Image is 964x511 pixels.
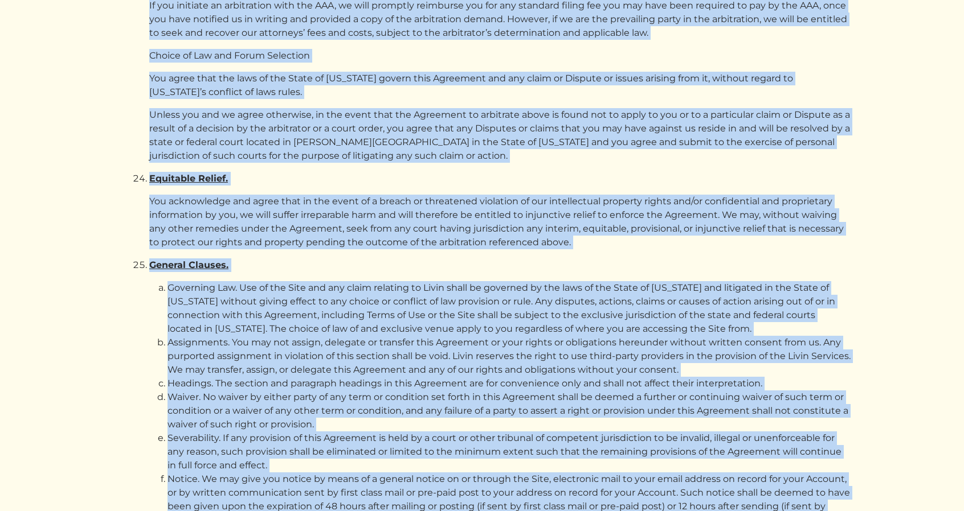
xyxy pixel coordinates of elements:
[149,173,228,184] u: Equitable Relief.
[168,336,851,377] li: Assignments. You may not assign, delegate or transfer this Agreement or your rights or obligation...
[149,259,228,270] u: General Clauses.
[168,377,851,390] li: Headings. The section and paragraph headings in this Agreement are for convenience only and shall...
[168,281,851,336] li: Governing Law. Use of the Site and any claim relating to Livin shall be governed by the laws of t...
[149,108,851,163] p: Unless you and we agree otherwise, in the event that the Agreement to arbitrate above is found no...
[168,431,851,472] li: Severability. If any provision of this Agreement is held by a court or other tribunal of competen...
[149,195,851,249] p: You acknowledge and agree that in the event of a breach or threatened violation of our intellectu...
[168,390,851,431] li: Waiver. No waiver by either party of any term or condition set forth in this Agreement shall be d...
[149,72,851,99] p: You agree that the laws of the State of [US_STATE] govern this Agreement and any claim or Dispute...
[149,49,851,63] p: Choice of Law and Forum Selection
